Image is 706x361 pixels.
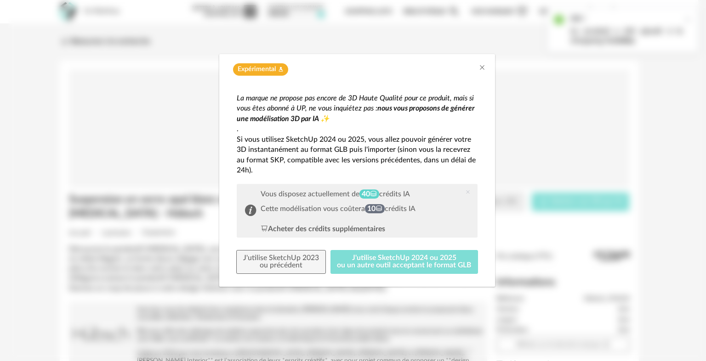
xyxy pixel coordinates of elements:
[261,224,385,234] div: Acheter des crédits supplémentaires
[261,205,416,213] div: Cette modélisation vous coûtera crédits IA
[478,63,486,73] button: Close
[237,134,478,176] p: Si vous utilisez SketchUp 2024 ou 2025, vous allez pouvoir générer votre 3D instantanément au for...
[365,204,385,214] span: 10
[359,189,379,199] span: 40
[278,65,284,74] span: Flask icon
[237,94,474,112] em: La marque ne propose pas encore de 3D Haute Qualité pour ce produit, mais si vous êtes abonné à U...
[237,124,478,134] p: .
[238,65,276,74] span: Expérimental
[236,250,326,274] button: J'utilise SketchUp 2023ou précédent
[219,54,495,287] div: dialog
[261,190,416,199] div: Vous disposez actuellement de crédits IA
[237,105,475,122] em: nous vous proposons de générer une modélisation 3D par IA ✨
[330,250,478,274] button: J'utilise SketchUp 2024 ou 2025ou un autre outil acceptant le format GLB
